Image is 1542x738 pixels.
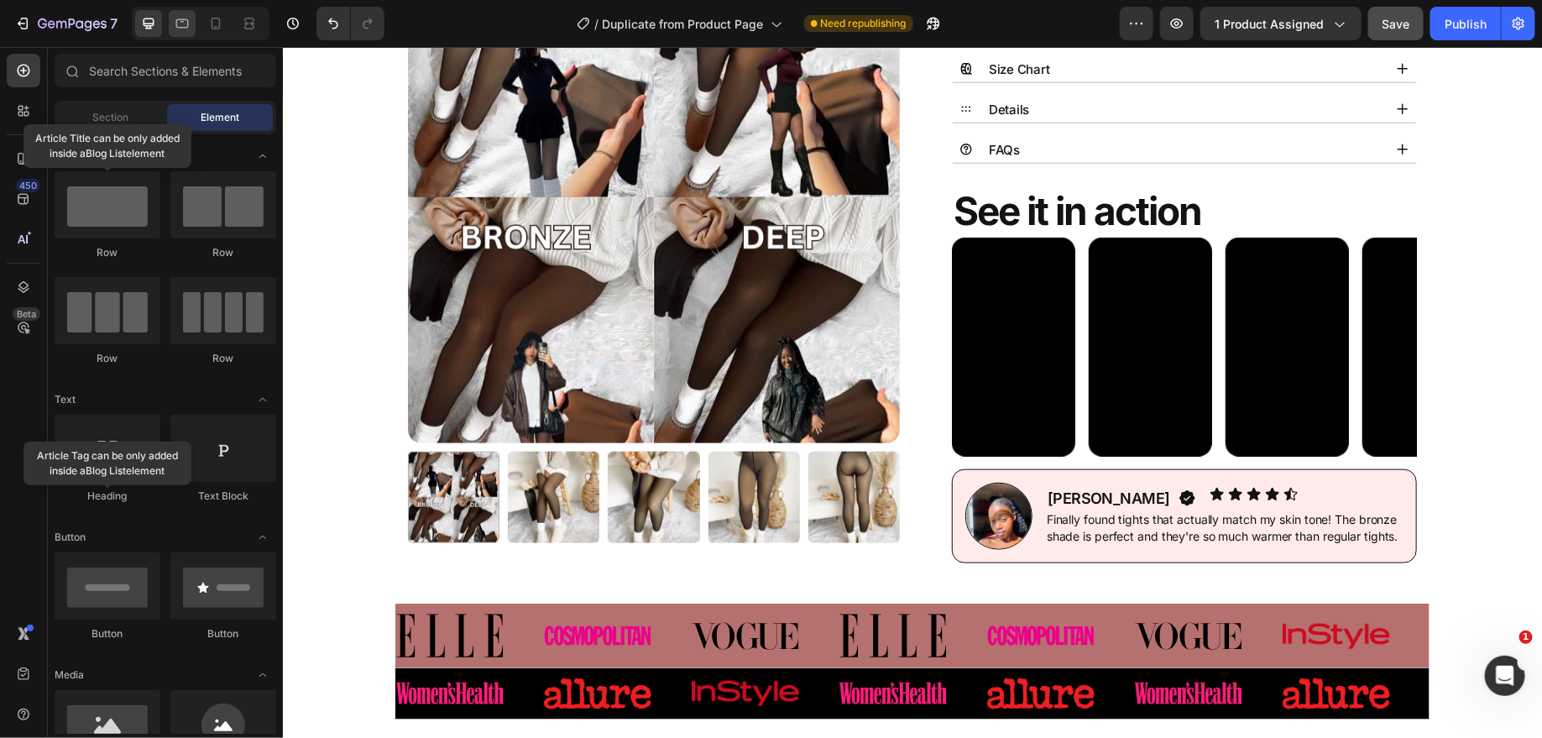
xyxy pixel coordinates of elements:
button: 1 product assigned [1200,7,1362,40]
p: Details [706,51,746,74]
img: gempages_573698986611835811-29ec68b4-a262-445f-8490-9ea7df367b4e.jpg [682,436,750,503]
span: 1 product assigned [1215,15,1324,33]
iframe: Design area [283,47,1542,738]
span: / [595,15,599,33]
span: Layout [55,149,87,164]
img: [object Object] [261,631,369,662]
iframe: Intercom live chat [1485,656,1525,696]
img: [object Object] [852,575,959,604]
span: Save [1383,17,1410,31]
button: 7 [7,7,125,40]
div: Heading [55,489,160,504]
div: Beta [13,307,40,321]
img: [object Object] [113,567,221,610]
p: 7 [110,13,118,34]
div: Publish [1445,15,1487,33]
p: Finally found tights that actually match my skin tone! The bronze shade is perfect and they're so... [764,464,1119,497]
div: Undo/Redo [316,7,384,40]
button: Save [1368,7,1424,40]
span: Toggle open [249,524,276,551]
span: Text [55,392,76,407]
img: [object Object] [557,567,664,610]
button: Publish [1430,7,1501,40]
div: Button [55,626,160,641]
span: 1 [1519,631,1533,644]
h2: See it in action [669,138,1134,191]
span: Toggle open [249,143,276,170]
h2: [PERSON_NAME] [763,440,889,463]
img: [object Object] [852,636,959,657]
video: Video [806,191,929,410]
div: Button [170,626,276,641]
video: Video [1079,191,1203,410]
div: Row [55,245,160,260]
span: Duplicate from Product Page [603,15,764,33]
img: [object Object] [704,578,812,599]
span: Toggle open [249,386,276,413]
img: [object Object] [1000,577,1107,602]
p: FAQs [706,92,737,114]
span: Need republishing [821,16,907,31]
img: [object Object] [557,636,664,657]
img: [object Object] [113,636,221,657]
div: 450 [16,179,40,192]
img: [object Object] [704,631,812,662]
span: Toggle open [249,662,276,688]
span: Button [55,530,86,545]
div: Text Block [170,489,276,504]
video: Video [669,191,792,410]
div: Row [55,351,160,366]
input: Search Sections & Elements [55,54,276,87]
video: Video [943,191,1066,410]
img: [object Object] [261,578,369,599]
img: [object Object] [1000,631,1107,662]
img: [object Object] [409,575,516,604]
div: Row [170,245,276,260]
span: Media [55,667,84,683]
span: Element [201,110,239,125]
div: Row [170,351,276,366]
img: [object Object] [409,634,516,659]
span: Section [93,110,129,125]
